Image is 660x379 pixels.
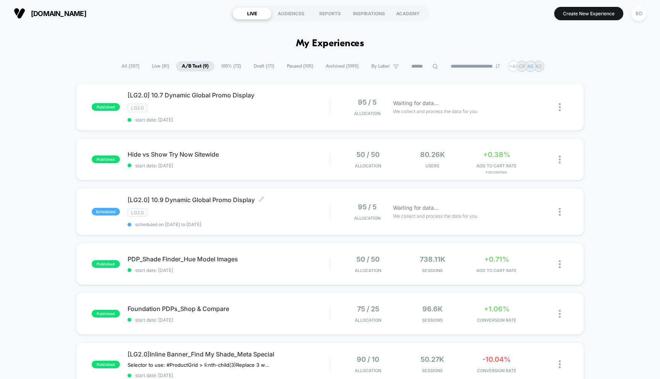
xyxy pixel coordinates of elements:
span: 90 / 10 [357,355,379,363]
span: [LG2.0] 10.9 Dynamic Global Promo Display [128,196,330,204]
span: +0.71% [484,255,509,263]
span: +0.38% [483,151,510,159]
span: published [92,260,120,268]
img: close [559,155,561,164]
p: AS [527,63,534,69]
span: All ( 357 ) [116,61,145,71]
img: close [559,103,561,111]
span: start date: [DATE] [128,317,330,323]
span: Allocation [355,368,381,373]
span: published [92,103,120,111]
img: close [559,208,561,216]
span: Sessions [402,368,463,373]
div: LIVE [233,7,272,19]
span: CONVERSION RATE [466,368,527,373]
span: 96.6k [422,305,443,313]
span: Allocation [354,215,380,221]
span: Allocation [354,111,380,116]
div: AUDIENCES [272,7,311,19]
span: Allocation [355,317,381,323]
img: end [495,64,500,68]
span: published [92,361,120,368]
span: Paused ( 105 ) [281,61,319,71]
span: -10.04% [482,355,511,363]
span: A/B Test ( 9 ) [176,61,214,71]
p: CR [519,63,525,69]
div: + 43 [508,61,519,72]
span: published [92,310,120,317]
img: Visually logo [14,8,25,19]
span: Hide vs Show Try Now Sitewide [128,151,330,158]
h1: My Experiences [296,38,364,49]
span: ADD TO CART RATE [466,268,527,273]
span: 738.11k [420,255,445,263]
button: Create New Experience [554,7,623,20]
div: INSPIRATIONS [349,7,388,19]
span: Waiting for data... [393,99,438,107]
span: Sessions [402,268,463,273]
button: [DOMAIN_NAME] [11,7,89,19]
span: 50 / 50 [356,151,380,159]
span: CONVERSION RATE [466,317,527,323]
span: 80.26k [420,151,445,159]
img: close [559,260,561,268]
span: By Label [371,63,390,69]
span: Users [402,163,463,168]
span: Archived ( 1095 ) [320,61,364,71]
span: start date: [DATE] [128,117,330,123]
span: Sessions [402,317,463,323]
span: 50.27k [421,355,444,363]
span: [LG2.0]Inline Banner_Find My Shade_Meta Special [128,350,330,358]
span: +1.06% [484,305,510,313]
span: Foundation PDPs_Shop & Compare [128,305,330,313]
img: close [559,310,561,318]
span: scheduled [92,208,120,215]
span: LG2.0 [128,104,147,112]
div: ACADEMY [388,7,427,19]
span: Waiting for data... [393,204,438,212]
span: start date: [DATE] [128,267,330,273]
span: start date: [DATE] [128,373,330,378]
span: 95 / 5 [358,98,377,106]
span: 75 / 25 [357,305,379,313]
span: for Control [466,170,527,174]
span: 95 / 5 [358,203,377,211]
span: 100% ( 72 ) [215,61,247,71]
img: close [559,360,561,368]
span: [DOMAIN_NAME] [31,10,86,18]
span: Allocation [355,163,381,168]
span: [LG2.0] 10.7 Dynamic Global Promo Display [128,91,330,99]
span: scheduled on [DATE] to [DATE] [128,222,330,227]
span: Live ( 81 ) [146,61,175,71]
div: BD [631,6,646,21]
button: BD [629,6,649,21]
span: start date: [DATE] [128,163,330,168]
span: 50 / 50 [356,255,380,263]
span: LG2.0 [128,208,147,217]
span: published [92,155,120,163]
span: We collect and process the data for you [393,212,477,220]
span: PDP_Shade Finder_Hue Model Images [128,255,330,263]
span: ADD TO CART RATE [466,163,527,168]
div: REPORTS [311,7,349,19]
p: KZ [536,63,542,69]
span: Allocation [355,268,381,273]
span: Draft ( 171 ) [248,61,280,71]
span: Selector to use: #ProductGrid > li:nth-child(3)Replace 3 with the block number﻿Copy the widget ID... [128,362,269,368]
span: We collect and process the data for you [393,108,477,115]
